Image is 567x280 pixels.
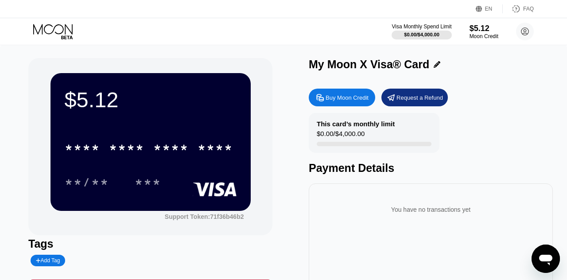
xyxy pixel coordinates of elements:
div: My Moon X Visa® Card [309,58,429,71]
div: Request a Refund [396,94,443,101]
div: Tags [28,237,272,250]
div: Visa Monthly Spend Limit$0.00/$4,000.00 [392,23,451,39]
div: $0.00 / $4,000.00 [404,32,439,37]
div: Buy Moon Credit [326,94,369,101]
div: Add Tag [31,255,65,266]
div: This card’s monthly limit [317,120,395,128]
div: $5.12 [65,87,237,112]
div: Support Token:71f36b46b2 [165,213,244,220]
div: FAQ [523,6,534,12]
div: Request a Refund [381,89,448,106]
div: Visa Monthly Spend Limit [392,23,451,30]
div: EN [476,4,503,13]
div: EN [485,6,493,12]
div: Add Tag [36,257,60,264]
div: $0.00 / $4,000.00 [317,130,365,142]
div: Support Token: 71f36b46b2 [165,213,244,220]
div: $5.12 [470,24,498,33]
div: Payment Details [309,162,553,175]
div: Moon Credit [470,33,498,39]
iframe: Button to launch messaging window [532,245,560,273]
div: FAQ [503,4,534,13]
div: Buy Moon Credit [309,89,375,106]
div: You have no transactions yet [316,197,546,222]
div: $5.12Moon Credit [470,24,498,39]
